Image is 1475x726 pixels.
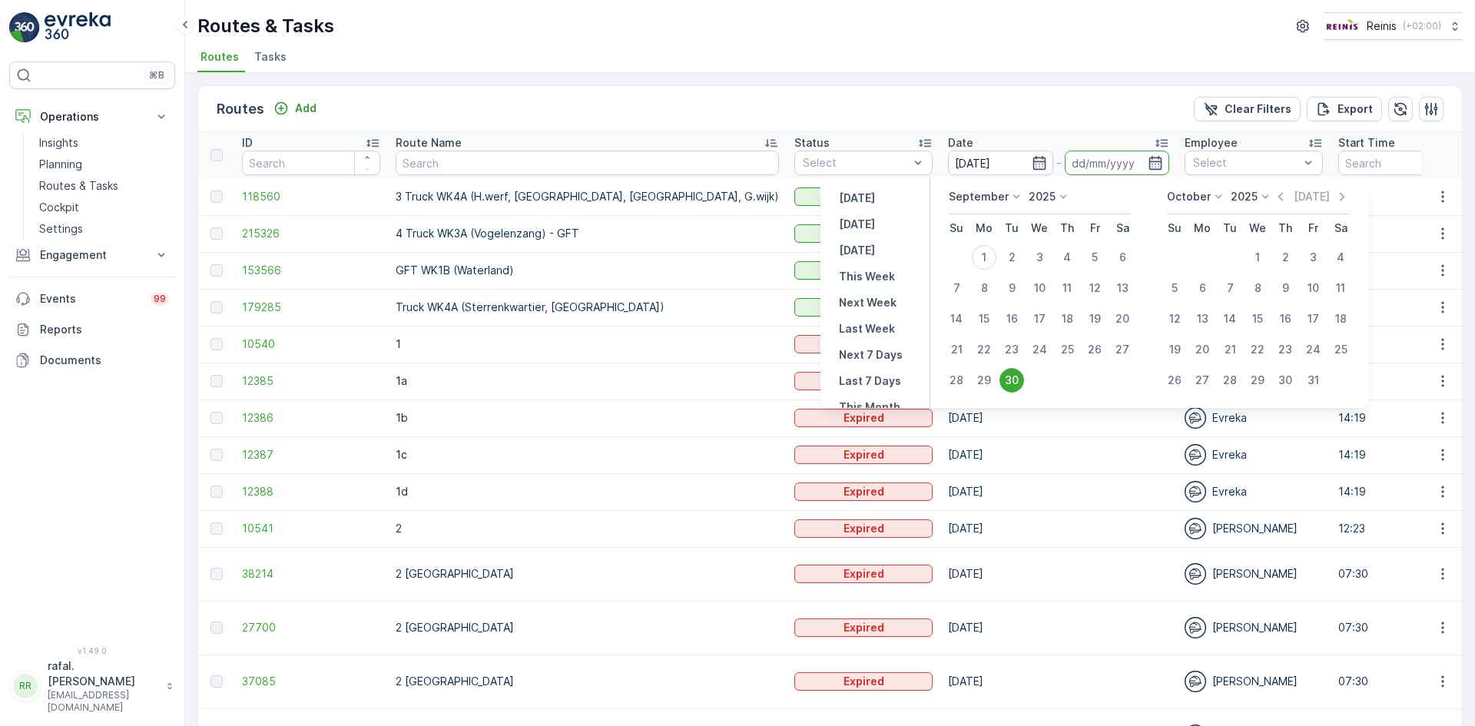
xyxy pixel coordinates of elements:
p: Planning [39,157,82,172]
div: 2 [1273,245,1298,270]
a: 10540 [242,336,380,352]
p: [DATE] [1294,189,1330,204]
div: 2 [999,245,1024,270]
div: Toggle Row Selected [210,264,223,277]
div: Toggle Row Selected [210,412,223,424]
button: Expired [794,519,933,538]
a: 118560 [242,189,380,204]
th: Saturday [1109,214,1136,242]
span: Routes [201,49,239,65]
div: 15 [1245,307,1270,331]
td: 2 [GEOGRAPHIC_DATA] [388,601,787,655]
a: 12387 [242,447,380,462]
td: 1c [388,436,787,473]
button: Export [1307,97,1382,121]
div: 3 [1027,245,1052,270]
div: 7 [1218,276,1242,300]
p: Events [40,291,141,307]
div: 13 [1190,307,1215,331]
div: 29 [1245,368,1270,393]
th: Monday [1188,214,1216,242]
div: Toggle Row Selected [210,568,223,580]
button: Expired [794,565,933,583]
a: 12386 [242,410,380,426]
p: ( +02:00 ) [1403,20,1441,32]
p: Documents [40,353,169,368]
div: 4 [1328,245,1353,270]
div: 26 [1162,368,1187,393]
a: 215326 [242,226,380,241]
th: Wednesday [1026,214,1053,242]
p: 99 [154,293,166,305]
p: Start Time [1338,135,1395,151]
button: Last Week [833,320,901,338]
div: 15 [972,307,996,331]
td: 1a [388,363,787,399]
p: Status [794,135,830,151]
p: Clear Filters [1225,101,1291,117]
a: Events99 [9,283,175,314]
a: 37085 [242,674,380,689]
button: Ended [794,261,933,280]
div: 30 [999,368,1024,393]
div: 24 [1301,337,1325,362]
p: 2025 [1231,189,1258,204]
img: logo [9,12,40,43]
td: 2 [GEOGRAPHIC_DATA] [388,655,787,708]
th: Friday [1081,214,1109,242]
td: [DATE] [940,399,1177,436]
div: 1 [1245,245,1270,270]
span: 179285 [242,300,380,315]
button: This Week [833,267,901,286]
img: logo_light-DOdMpM7g.png [45,12,111,43]
p: [DATE] [839,191,875,206]
div: [PERSON_NAME] [1185,518,1323,539]
td: GFT WK1B (Waterland) [388,252,787,289]
div: 4 [1055,245,1079,270]
td: [DATE] [940,436,1177,473]
th: Thursday [1053,214,1081,242]
button: Next Week [833,293,903,312]
td: Truck WK4A (Sterrenkwartier, [GEOGRAPHIC_DATA]) [388,289,787,326]
p: Reinis [1367,18,1397,34]
td: 1b [388,399,787,436]
div: 23 [999,337,1024,362]
div: 14 [1218,307,1242,331]
div: 23 [1273,337,1298,362]
div: 11 [1328,276,1353,300]
span: 10541 [242,521,380,536]
input: dd/mm/yyyy [1065,151,1170,175]
p: Routes & Tasks [39,178,118,194]
a: 27700 [242,620,380,635]
a: Routes & Tasks [33,175,175,197]
span: v 1.49.0 [9,646,175,655]
div: 3 [1301,245,1325,270]
p: October [1167,189,1211,204]
div: 12 [1082,276,1107,300]
img: svg%3e [1185,444,1206,466]
button: RRrafal.[PERSON_NAME][EMAIL_ADDRESS][DOMAIN_NAME] [9,658,175,714]
p: Date [948,135,973,151]
a: 12388 [242,484,380,499]
div: 16 [1273,307,1298,331]
div: 10 [1027,276,1052,300]
div: 21 [944,337,969,362]
p: Employee [1185,135,1238,151]
div: 20 [1110,307,1135,331]
p: ID [242,135,253,151]
p: Routes & Tasks [197,14,334,38]
div: [PERSON_NAME] [1185,563,1323,585]
a: Planning [33,154,175,175]
img: svg%3e [1185,407,1206,429]
a: Reports [9,314,175,345]
button: Add [267,99,323,118]
div: 17 [1301,307,1325,331]
button: Expired [794,335,933,353]
div: 28 [944,368,969,393]
th: Saturday [1327,214,1354,242]
button: Tomorrow [833,241,881,260]
div: Evreka [1185,407,1323,429]
a: Settings [33,218,175,240]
